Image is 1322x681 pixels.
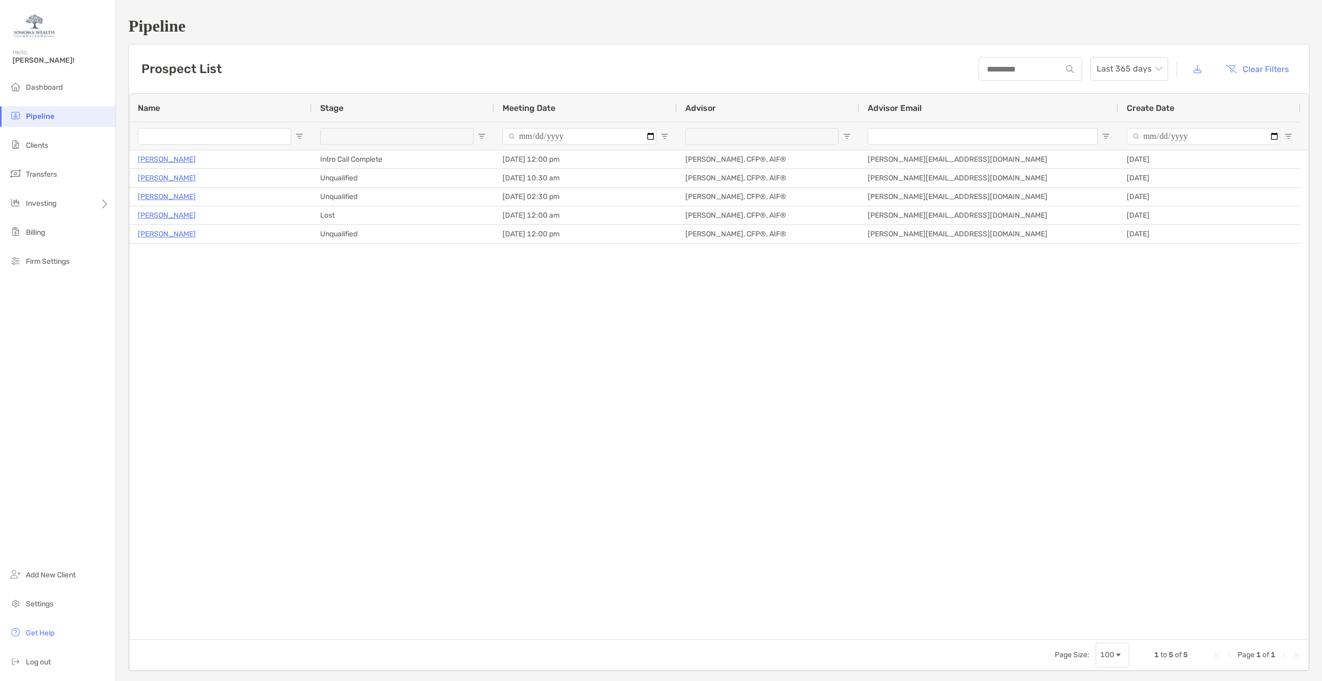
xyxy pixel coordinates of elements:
[312,206,494,224] div: Lost
[9,568,22,580] img: add_new_client icon
[677,225,859,243] div: [PERSON_NAME], CFP®, AIF®
[312,150,494,168] div: Intro Call Complete
[138,172,196,185] a: [PERSON_NAME]
[1096,643,1129,668] div: Page Size
[1218,58,1297,80] button: Clear Filters
[494,225,677,243] div: [DATE] 12:00 pm
[1118,150,1301,168] div: [DATE]
[859,206,1118,224] div: [PERSON_NAME][EMAIL_ADDRESS][DOMAIN_NAME]
[26,170,57,179] span: Transfers
[12,56,109,65] span: [PERSON_NAME]!
[494,169,677,187] div: [DATE] 10:30 am
[502,128,656,145] input: Meeting Date Filter Input
[1127,128,1280,145] input: Create Date Filter Input
[685,103,716,113] span: Advisor
[9,167,22,180] img: transfers icon
[128,17,1310,36] h1: Pipeline
[843,132,851,140] button: Open Filter Menu
[9,80,22,93] img: dashboard icon
[1097,58,1162,80] span: Last 365 days
[494,188,677,206] div: [DATE] 02:30 pm
[1262,650,1269,659] span: of
[859,169,1118,187] div: [PERSON_NAME][EMAIL_ADDRESS][DOMAIN_NAME]
[1118,225,1301,243] div: [DATE]
[859,188,1118,206] div: [PERSON_NAME][EMAIL_ADDRESS][DOMAIN_NAME]
[26,112,54,121] span: Pipeline
[1118,169,1301,187] div: [DATE]
[859,150,1118,168] div: [PERSON_NAME][EMAIL_ADDRESS][DOMAIN_NAME]
[141,62,222,76] h3: Prospect List
[9,109,22,122] img: pipeline icon
[859,225,1118,243] div: [PERSON_NAME][EMAIL_ADDRESS][DOMAIN_NAME]
[1169,650,1173,659] span: 5
[312,225,494,243] div: Unqualified
[1055,650,1089,659] div: Page Size:
[26,571,76,579] span: Add New Client
[478,132,486,140] button: Open Filter Menu
[1292,651,1300,659] div: Last Page
[1225,651,1233,659] div: Previous Page
[312,188,494,206] div: Unqualified
[138,103,160,113] span: Name
[9,138,22,151] img: clients icon
[1238,650,1255,659] span: Page
[9,626,22,639] img: get-help icon
[677,150,859,168] div: [PERSON_NAME], CFP®, AIF®
[9,655,22,668] img: logout icon
[1175,650,1182,659] span: of
[494,206,677,224] div: [DATE] 12:00 am
[1256,650,1261,659] span: 1
[26,629,54,637] span: Get Help
[26,141,48,150] span: Clients
[868,103,922,113] span: Advisor Email
[9,196,22,209] img: investing icon
[1066,65,1074,73] img: input icon
[9,225,22,238] img: billing icon
[26,199,56,208] span: Investing
[1102,132,1110,140] button: Open Filter Menu
[138,153,196,166] a: [PERSON_NAME]
[677,188,859,206] div: [PERSON_NAME], CFP®, AIF®
[677,206,859,224] div: [PERSON_NAME], CFP®, AIF®
[868,128,1098,145] input: Advisor Email Filter Input
[312,169,494,187] div: Unqualified
[295,132,304,140] button: Open Filter Menu
[26,83,63,92] span: Dashboard
[1183,650,1188,659] span: 5
[502,103,555,113] span: Meeting Date
[138,128,291,145] input: Name Filter Input
[1118,206,1301,224] div: [DATE]
[26,228,45,237] span: Billing
[138,209,196,222] a: [PERSON_NAME]
[677,169,859,187] div: [PERSON_NAME], CFP®, AIF®
[9,254,22,267] img: firm-settings icon
[1213,651,1221,659] div: First Page
[9,597,22,609] img: settings icon
[1100,650,1114,659] div: 100
[660,132,669,140] button: Open Filter Menu
[1280,651,1288,659] div: Next Page
[26,600,53,608] span: Settings
[26,257,69,266] span: Firm Settings
[1160,650,1167,659] span: to
[1284,132,1292,140] button: Open Filter Menu
[138,190,196,203] a: [PERSON_NAME]
[12,4,56,41] img: Zoe Logo
[138,228,196,240] a: [PERSON_NAME]
[1271,650,1275,659] span: 1
[26,658,51,666] span: Log out
[494,150,677,168] div: [DATE] 12:00 pm
[1118,188,1301,206] div: [DATE]
[1127,103,1174,113] span: Create Date
[1154,650,1159,659] span: 1
[320,103,343,113] span: Stage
